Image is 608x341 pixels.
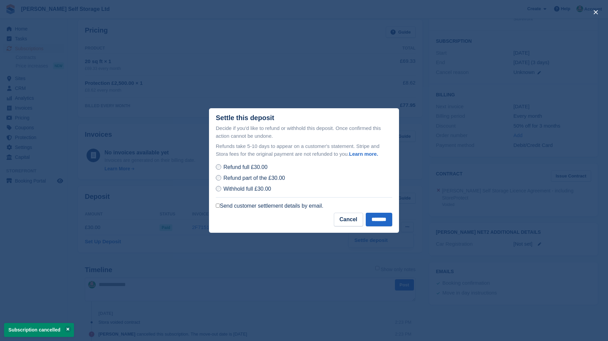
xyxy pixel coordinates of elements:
[216,143,392,158] p: Refunds take 5-10 days to appear on a customer's statement. Stripe and Stora fees for the origina...
[216,164,221,170] input: Refund full £30.00
[590,7,601,18] button: close
[223,164,267,170] span: Refund full £30.00
[4,323,74,337] p: Subscription cancelled
[216,125,392,140] p: Decide if you'd like to refund or withhold this deposit. Once confirmed this action cannot be und...
[216,186,221,191] input: Withhold full £30.00
[216,203,323,209] label: Send customer settlement details by email.
[216,175,221,181] input: Refund part of the £30.00
[223,186,271,192] span: Withhold full £30.00
[216,114,274,122] div: Settle this deposit
[216,204,220,208] input: Send customer settlement details by email.
[223,175,285,181] span: Refund part of the £30.00
[334,213,363,226] button: Cancel
[349,151,378,157] a: Learn more.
